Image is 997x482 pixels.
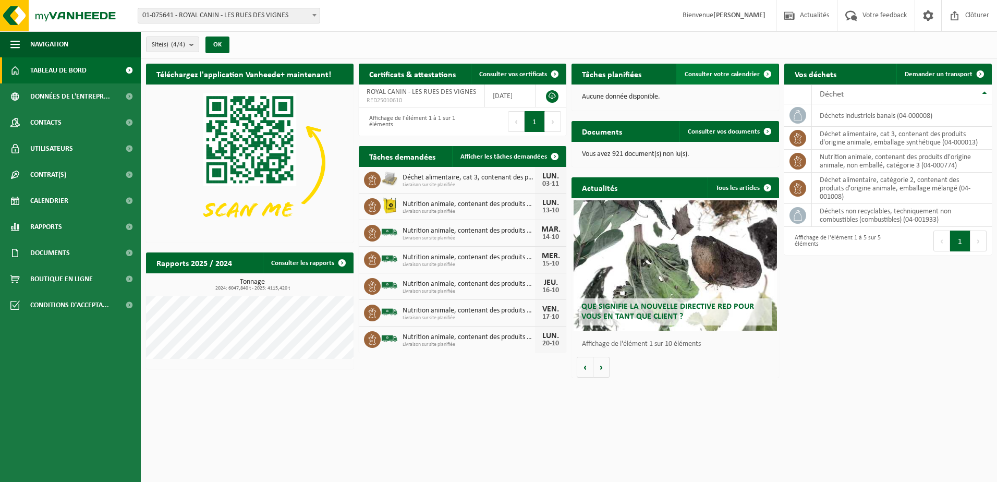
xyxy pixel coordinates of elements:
[905,71,972,78] span: Demander un transport
[950,231,970,251] button: 1
[403,174,535,182] span: Déchet alimentaire, cat 3, contenant des produits d'origine animale, emballage s...
[263,252,352,273] a: Consulter les rapports
[146,85,354,240] img: Download de VHEPlus App
[574,200,777,331] a: Que signifie la nouvelle directive RED pour vous en tant que client ?
[381,276,398,294] img: BL-SO-LV
[540,279,561,287] div: JEU.
[30,110,62,136] span: Contacts
[545,111,561,132] button: Next
[452,146,565,167] a: Afficher les tâches demandées
[403,288,535,295] span: Livraison sur site planifiée
[460,153,547,160] span: Afficher les tâches demandées
[359,146,446,166] h2: Tâches demandées
[933,231,950,251] button: Previous
[138,8,320,23] span: 01-075641 - ROYAL CANIN - LES RUES DES VIGNES
[152,37,185,53] span: Site(s)
[205,37,229,53] button: OK
[572,121,633,141] h2: Documents
[582,93,769,101] p: Aucune donnée disponible.
[708,177,778,198] a: Tous les articles
[540,234,561,241] div: 14-10
[820,90,844,99] span: Déchet
[572,64,652,84] h2: Tâches planifiées
[784,64,847,84] h2: Vos déchets
[30,83,110,110] span: Données de l'entrepr...
[146,252,242,273] h2: Rapports 2025 / 2024
[403,280,535,288] span: Nutrition animale, contenant des produits dl'origine animale, non emballé, catég...
[381,223,398,241] img: BL-SO-LV
[540,340,561,347] div: 20-10
[540,260,561,268] div: 15-10
[582,341,774,348] p: Affichage de l'élément 1 sur 10 éléments
[30,266,93,292] span: Boutique en ligne
[403,315,535,321] span: Livraison sur site planifiée
[30,31,68,57] span: Navigation
[171,41,185,48] count: (4/4)
[676,64,778,85] a: Consulter votre calendrier
[403,209,535,215] span: Livraison sur site planifiée
[367,97,477,105] span: RED25010610
[146,37,199,52] button: Site(s)(4/4)
[812,204,992,227] td: déchets non recyclables, techniquement non combustibles (combustibles) (04-001933)
[403,182,535,188] span: Livraison sur site planifiée
[403,342,535,348] span: Livraison sur site planifiée
[540,225,561,234] div: MAR.
[540,172,561,180] div: LUN.
[381,330,398,347] img: BL-SO-LV
[540,314,561,321] div: 17-10
[540,252,561,260] div: MER.
[970,231,987,251] button: Next
[471,64,565,85] a: Consulter vos certificats
[403,235,535,242] span: Livraison sur site planifiée
[381,250,398,268] img: BL-SO-LV
[151,286,354,291] span: 2024: 6047,840 t - 2025: 4115,420 t
[30,162,66,188] span: Contrat(s)
[540,305,561,314] div: VEN.
[30,188,68,214] span: Calendrier
[403,254,535,262] span: Nutrition animale, contenant des produits dl'origine animale, non emballé, catég...
[485,85,536,107] td: [DATE]
[364,110,457,133] div: Affichage de l'élément 1 à 1 sur 1 éléments
[403,262,535,268] span: Livraison sur site planifiée
[30,57,87,83] span: Tableau de bord
[688,128,760,135] span: Consulter vos documents
[403,227,535,235] span: Nutrition animale, contenant des produits dl'origine animale, non emballé, catég...
[713,11,765,19] strong: [PERSON_NAME]
[812,104,992,127] td: déchets industriels banals (04-000008)
[812,150,992,173] td: nutrition animale, contenant des produits dl'origine animale, non emballé, catégorie 3 (04-000774)
[685,71,760,78] span: Consulter votre calendrier
[146,64,342,84] h2: Téléchargez l'application Vanheede+ maintenant!
[151,279,354,291] h3: Tonnage
[30,240,70,266] span: Documents
[896,64,991,85] a: Demander un transport
[403,200,535,209] span: Nutrition animale, contenant des produits dl'origine animale, non emballé, catég...
[581,303,754,321] span: Que signifie la nouvelle directive RED pour vous en tant que client ?
[359,64,466,84] h2: Certificats & attestations
[593,357,610,378] button: Volgende
[403,307,535,315] span: Nutrition animale, contenant des produits dl'origine animale, non emballé, catég...
[479,71,547,78] span: Consulter vos certificats
[540,199,561,207] div: LUN.
[381,197,398,214] img: LP-BB-01000-PPR-11
[540,287,561,294] div: 16-10
[577,357,593,378] button: Vorige
[572,177,628,198] h2: Actualités
[30,292,109,318] span: Conditions d'accepta...
[812,173,992,204] td: déchet alimentaire, catégorie 2, contenant des produits d'origine animale, emballage mélangé (04-...
[582,151,769,158] p: Vous avez 921 document(s) non lu(s).
[403,333,535,342] span: Nutrition animale, contenant des produits dl'origine animale, non emballé, catég...
[679,121,778,142] a: Consulter vos documents
[540,180,561,188] div: 03-11
[367,88,476,96] span: ROYAL CANIN - LES RUES DES VIGNES
[540,332,561,340] div: LUN.
[789,230,883,252] div: Affichage de l'élément 1 à 5 sur 5 éléments
[30,214,62,240] span: Rapports
[508,111,525,132] button: Previous
[381,170,398,188] img: LP-PA-00000-WDN-11
[30,136,73,162] span: Utilisateurs
[540,207,561,214] div: 13-10
[525,111,545,132] button: 1
[812,127,992,150] td: déchet alimentaire, cat 3, contenant des produits d'origine animale, emballage synthétique (04-00...
[381,303,398,321] img: BL-SO-LV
